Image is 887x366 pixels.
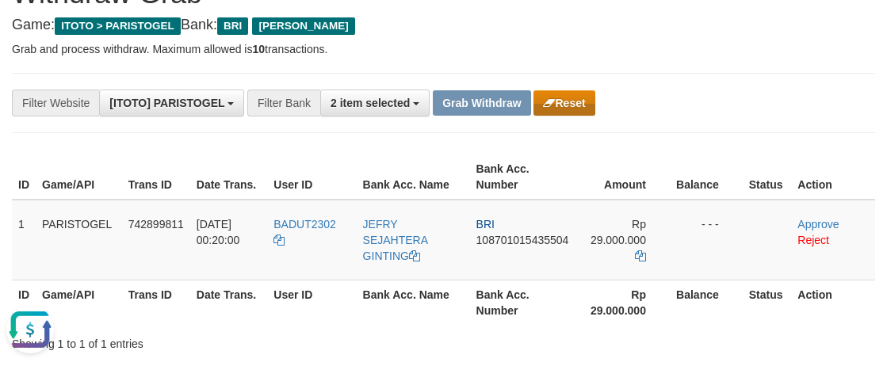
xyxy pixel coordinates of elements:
button: Open LiveChat chat widget [6,6,54,54]
span: 742899811 [128,218,184,231]
div: Filter Bank [247,90,320,116]
th: Balance [670,154,743,200]
button: 2 item selected [320,90,430,116]
button: [ITOTO] PARISTOGEL [99,90,244,116]
button: Grab Withdraw [433,90,530,116]
th: Action [791,154,875,200]
th: Bank Acc. Name [357,154,470,200]
h4: Game: Bank: [12,17,875,33]
a: Approve [797,218,839,231]
td: PARISTOGEL [36,200,122,280]
a: BADUT2302 [273,218,336,246]
button: Reset [533,90,595,116]
th: User ID [267,154,356,200]
th: Amount [575,154,670,200]
span: [ITOTO] PARISTOGEL [109,97,224,109]
strong: 10 [252,43,265,55]
th: Trans ID [122,154,190,200]
span: Rp 29.000.000 [591,218,646,246]
td: 1 [12,200,36,280]
th: Rp 29.000.000 [575,280,670,325]
span: [DATE] 00:20:00 [197,218,240,246]
span: 2 item selected [331,97,410,109]
span: Copy 108701015435504 to clipboard [476,234,569,246]
th: Balance [670,280,743,325]
th: ID [12,280,36,325]
th: Status [743,154,792,200]
th: Date Trans. [190,280,267,325]
span: BRI [476,218,495,231]
p: Grab and process withdraw. Maximum allowed is transactions. [12,41,875,57]
th: Bank Acc. Name [357,280,470,325]
th: Date Trans. [190,154,267,200]
div: Showing 1 to 1 of 1 entries [12,330,357,352]
span: BADUT2302 [273,218,336,231]
th: Game/API [36,280,122,325]
th: Bank Acc. Number [470,154,575,200]
th: Bank Acc. Number [470,280,575,325]
span: [PERSON_NAME] [252,17,354,35]
span: BRI [217,17,248,35]
th: Trans ID [122,280,190,325]
span: ITOTO > PARISTOGEL [55,17,181,35]
th: ID [12,154,36,200]
td: - - - [670,200,743,280]
th: Game/API [36,154,122,200]
a: Copy 29000000 to clipboard [635,250,646,262]
th: Status [743,280,792,325]
a: Reject [797,234,829,246]
a: JEFRY SEJAHTERA GINTING [363,218,428,262]
div: Filter Website [12,90,99,116]
th: User ID [267,280,356,325]
th: Action [791,280,875,325]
